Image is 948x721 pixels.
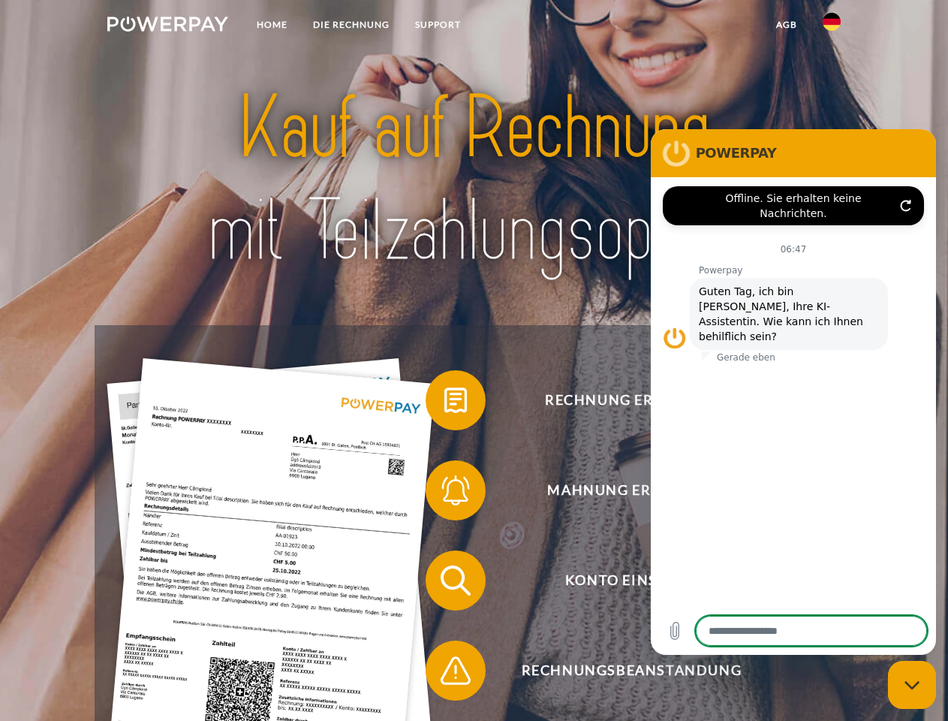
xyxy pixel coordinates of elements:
[244,11,300,38] a: Home
[888,661,936,709] iframe: Schaltfläche zum Öffnen des Messaging-Fensters; Konversation läuft
[143,72,805,288] img: title-powerpay_de.svg
[651,129,936,655] iframe: Messaging-Fenster
[426,641,816,701] button: Rechnungsbeanstandung
[823,13,841,31] img: de
[437,472,474,509] img: qb_bell.svg
[437,382,474,419] img: qb_bill.svg
[763,11,810,38] a: agb
[447,370,815,430] span: Rechnung erhalten?
[426,551,816,611] button: Konto einsehen
[426,370,816,430] button: Rechnung erhalten?
[107,17,228,32] img: logo-powerpay-white.svg
[447,551,815,611] span: Konto einsehen
[300,11,402,38] a: DIE RECHNUNG
[447,460,815,520] span: Mahnung erhalten?
[437,562,474,599] img: qb_search.svg
[447,641,815,701] span: Rechnungsbeanstandung
[437,652,474,689] img: qb_warning.svg
[426,460,816,520] button: Mahnung erhalten?
[402,11,474,38] a: SUPPORT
